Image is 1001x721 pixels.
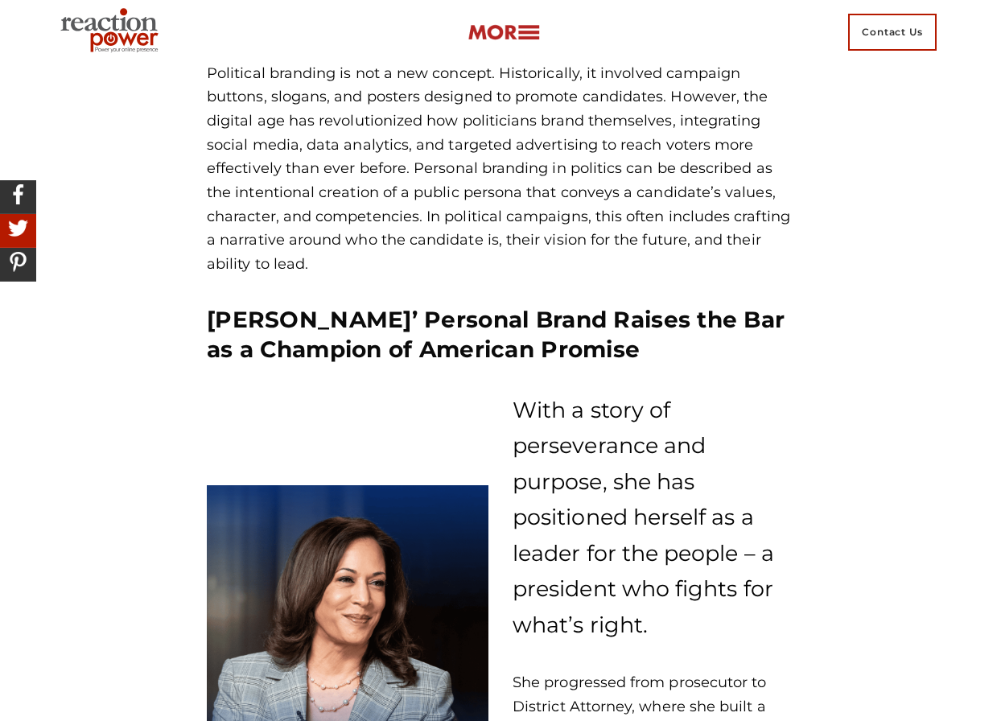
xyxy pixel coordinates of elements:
span: Contact Us [848,14,937,51]
img: Share On Pinterest [4,248,32,276]
img: Share On Facebook [4,180,32,208]
img: more-btn.png [468,23,540,42]
p: With a story of perseverance and purpose, she has positioned herself as a leader for the people –... [513,393,794,644]
p: Political branding is not a new concept. Historically, it involved campaign buttons, slogans, and... [207,62,794,277]
img: Share On Twitter [4,214,32,242]
h3: [PERSON_NAME]’ Personal Brand Raises the Bar as a Champion of American Promise [207,305,794,365]
img: Executive Branding | Personal Branding Agency [54,3,171,61]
